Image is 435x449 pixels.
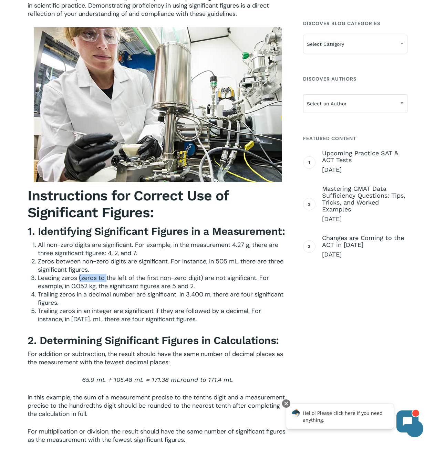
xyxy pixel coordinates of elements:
iframe: Chatbot [279,398,425,439]
h4: Discover Authors [303,73,407,85]
h4: Discover Blog Categories [303,17,407,30]
span: Zeros between non-zero digits are significant. For instance, in 505 mL, there are three significa... [38,257,283,274]
span: [DATE] [322,166,407,174]
span: For multiplication or division, the result should have the same number of significant figures as ... [28,427,286,444]
a: Upcoming Practice SAT & ACT Tests [DATE] [322,150,407,174]
a: Changes are Coming to the ACT in [DATE] [DATE] [322,234,407,259]
span: Leading zeros (zeros to the left of the first non-zero digit) are not significant. For example, i... [38,274,269,290]
span: Select an Author [303,96,407,111]
span: Changes are Coming to the ACT in [DATE] [322,234,407,248]
strong: 1. Identifying Significant Figures in a Measurement: [28,225,285,237]
span: For addition or subtraction, the result should have the same number of decimal places as the meas... [28,350,283,366]
span: round to 171.4 mL [180,376,233,383]
span: Select an Author [303,94,407,113]
span: Select Category [303,37,407,51]
span: Mastering GMAT Data Sufficiency Questions: Tips, Tricks, and Worked Examples [322,185,407,213]
span: [DATE] [322,250,407,259]
img: Significant Figures 2 [34,27,282,182]
span: Trailing zeros in an integer are significant if they are followed by a decimal. For instance, in ... [38,307,261,323]
span: Upcoming Practice SAT & ACT Tests [322,150,407,164]
span: All non-zero digits are significant. For example, in the measurement 4.27 g, there are three sign... [38,241,278,257]
span: Trailing zeros in a decimal number are significant. In 3.400 m, there are four significant figures. [38,290,283,307]
strong: 2. Determining Significant Figures in Calculations: [28,334,279,346]
span: 65.9 mL + 105.48 mL = 171.38 mL [82,376,180,383]
b: Instructions for Correct Use of Significant Figures: [28,187,229,221]
a: Mastering GMAT Data Sufficiency Questions: Tips, Tricks, and Worked Examples [DATE] [322,185,407,223]
h4: Featured Content [303,132,407,145]
span: [DATE] [322,215,407,223]
span: In this example, the sum of a measurement precise to the tenths digit and a measurement precise t... [28,393,285,418]
span: Select Category [303,35,407,53]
